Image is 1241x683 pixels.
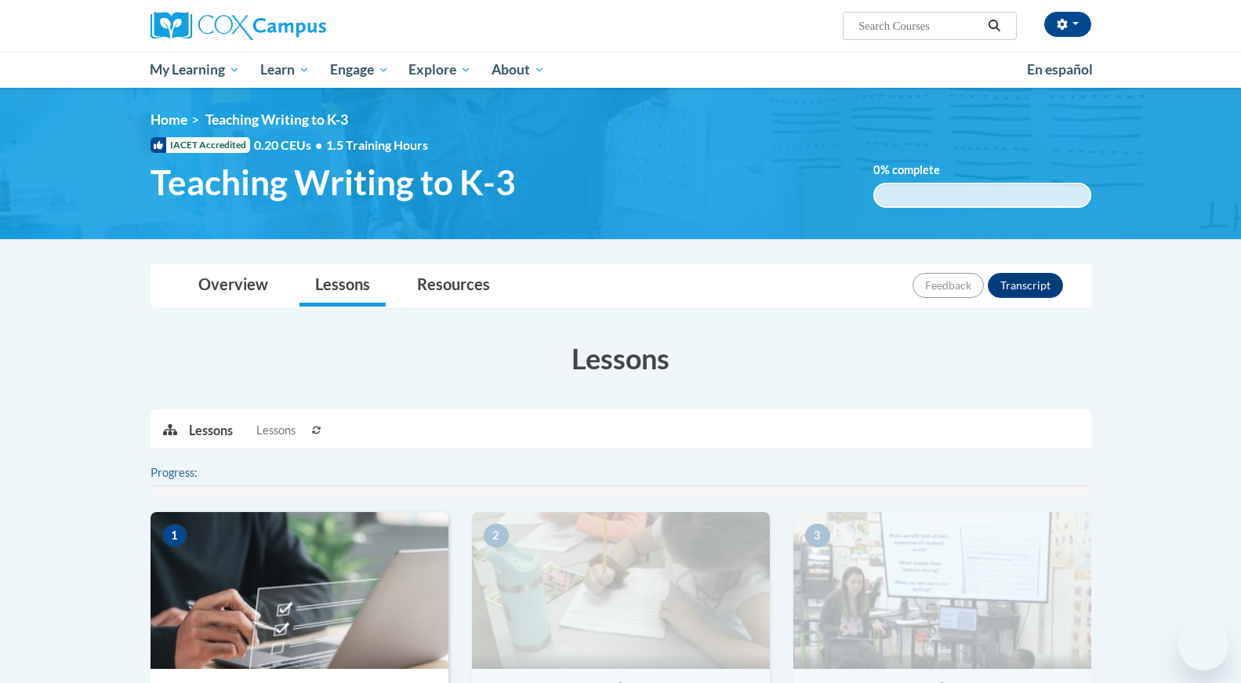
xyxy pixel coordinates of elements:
[299,265,386,307] a: Lessons
[1178,620,1228,670] iframe: Button to launch messaging window
[189,422,233,439] p: Lessons
[492,60,545,79] span: About
[805,524,830,547] span: 3
[250,52,320,88] a: Learn
[401,265,506,307] a: Resources
[205,111,348,128] span: Teaching Writing to K-3
[988,273,1063,298] button: Transcript
[873,163,880,176] span: 0
[320,52,399,88] a: Engage
[857,16,982,35] input: Search Courses
[398,52,481,88] a: Explore
[151,339,1091,378] h3: Lessons
[873,162,963,179] label: % complete
[1044,12,1091,37] button: Account Settings
[326,137,428,152] span: 1.5 Training Hours
[151,464,241,481] label: Progress:
[913,273,984,298] button: Feedback
[162,524,187,547] span: 1
[256,422,296,439] span: Lessons
[1017,53,1103,86] a: En español
[151,512,448,669] img: Course Image
[151,111,187,128] a: Home
[408,60,471,79] span: Explore
[1027,61,1093,78] span: En español
[315,137,322,152] span: •
[151,162,516,203] span: Teaching Writing to K-3
[254,136,326,154] span: 0.20 CEUs
[793,512,1091,669] img: Course Image
[481,52,555,88] a: About
[472,512,770,669] img: Course Image
[151,137,250,153] span: IACET Accredited
[151,12,448,40] a: Cox Campus
[484,524,509,547] span: 2
[151,12,326,40] img: Cox Campus
[150,60,240,79] span: My Learning
[127,52,1115,88] div: Main menu
[260,60,310,79] span: Learn
[140,52,251,88] a: My Learning
[330,60,389,79] span: Engage
[183,265,284,307] a: Overview
[982,16,1006,35] button: Search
